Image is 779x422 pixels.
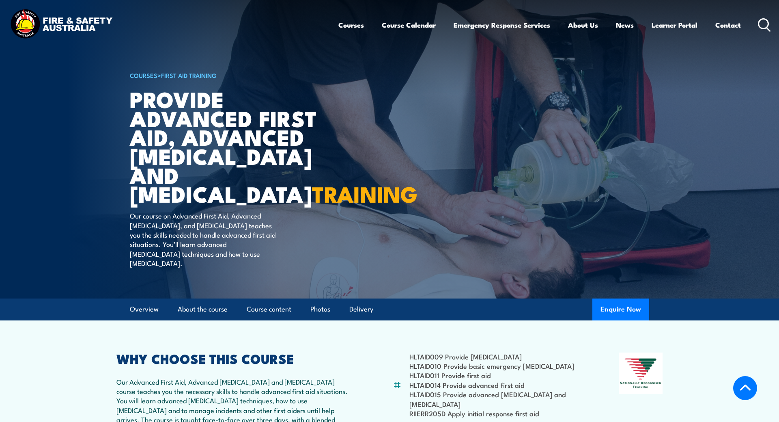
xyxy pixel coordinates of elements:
[715,14,741,36] a: Contact
[409,409,579,418] li: RIIERR205D Apply initial response first aid
[454,14,550,36] a: Emergency Response Services
[116,353,353,364] h2: WHY CHOOSE THIS COURSE
[409,390,579,409] li: HLTAID015 Provide advanced [MEDICAL_DATA] and [MEDICAL_DATA]
[619,353,663,394] img: Nationally Recognised Training logo.
[409,352,579,361] li: HLTAID009 Provide [MEDICAL_DATA]
[349,299,373,320] a: Delivery
[312,176,417,210] strong: TRAINING
[382,14,436,36] a: Course Calendar
[161,71,217,80] a: First Aid Training
[592,299,649,320] button: Enquire Now
[130,89,330,203] h1: Provide Advanced First Aid, Advanced [MEDICAL_DATA] and [MEDICAL_DATA]
[409,361,579,370] li: HLTAID010 Provide basic emergency [MEDICAL_DATA]
[652,14,697,36] a: Learner Portal
[310,299,330,320] a: Photos
[178,299,228,320] a: About the course
[409,370,579,380] li: HLTAID011 Provide first aid
[130,211,278,268] p: Our course on Advanced First Aid, Advanced [MEDICAL_DATA], and [MEDICAL_DATA] teaches you the ski...
[338,14,364,36] a: Courses
[616,14,634,36] a: News
[247,299,291,320] a: Course content
[130,299,159,320] a: Overview
[130,71,157,80] a: COURSES
[568,14,598,36] a: About Us
[409,380,579,390] li: HLTAID014 Provide advanced first aid
[130,70,330,80] h6: >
